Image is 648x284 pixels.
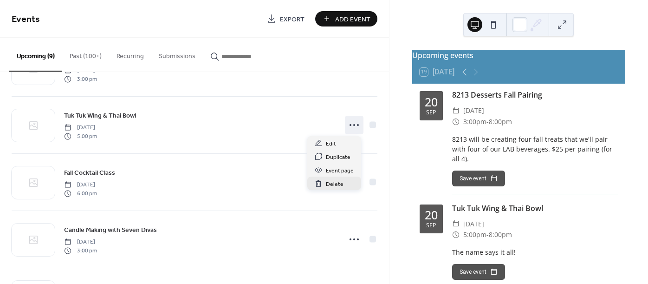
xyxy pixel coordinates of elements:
[64,111,136,121] span: Tuk Tuk Wing & Thai Bowl
[64,181,97,189] span: [DATE]
[326,139,336,149] span: Edit
[452,89,618,100] div: 8213 Desserts Fall Pairing
[463,229,486,240] span: 5:00pm
[452,264,505,280] button: Save event
[452,247,618,257] div: The name says it all!
[326,179,343,189] span: Delete
[463,105,484,116] span: [DATE]
[463,218,484,230] span: [DATE]
[452,134,618,164] div: 8213 will be creating four fall treats that we'll pair with four of our LAB beverages. $25 per pa...
[64,238,97,246] span: [DATE]
[64,124,97,132] span: [DATE]
[64,132,97,140] span: 5:00 pm
[426,223,436,229] div: Sep
[9,38,62,72] button: Upcoming (9)
[335,14,370,24] span: Add Event
[151,38,203,71] button: Submissions
[109,38,151,71] button: Recurring
[452,229,460,240] div: ​
[62,38,109,71] button: Past (100+)
[315,11,377,26] button: Add Event
[412,50,625,61] div: Upcoming events
[452,203,618,214] div: Tuk Tuk Wing & Thai Bowl
[64,225,157,235] span: Candle Making with Seven Divas
[64,75,97,83] span: 3:00 pm
[463,116,486,127] span: 3:00pm
[260,11,311,26] a: Export
[452,171,505,186] button: Save event
[452,116,460,127] div: ​
[425,96,438,108] div: 20
[486,229,489,240] span: -
[426,110,436,116] div: Sep
[280,14,305,24] span: Export
[64,246,97,255] span: 3:00 pm
[486,116,489,127] span: -
[326,166,354,176] span: Event page
[489,229,512,240] span: 8:00pm
[326,152,350,162] span: Duplicate
[64,168,115,178] span: Fall Cocktail Class
[64,225,157,235] a: Candle Making with Seven Divas
[452,105,460,116] div: ​
[12,10,40,28] span: Events
[489,116,512,127] span: 8:00pm
[64,167,115,178] a: Fall Cocktail Class
[452,218,460,230] div: ​
[425,209,438,221] div: 20
[64,110,136,121] a: Tuk Tuk Wing & Thai Bowl
[64,189,97,198] span: 6:00 pm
